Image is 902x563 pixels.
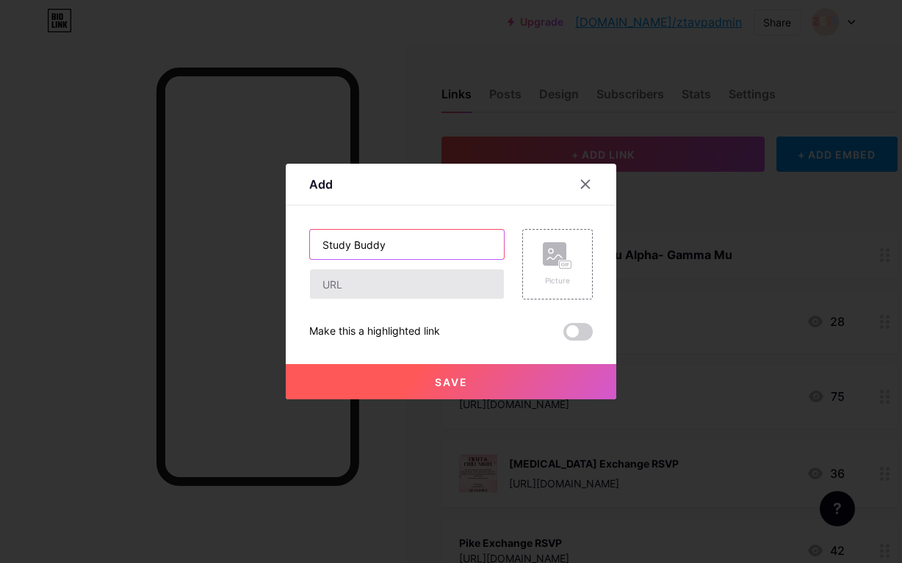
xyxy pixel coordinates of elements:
div: Add [309,175,333,193]
div: Picture [543,275,572,286]
input: Title [310,230,504,259]
button: Save [286,364,616,399]
div: Make this a highlighted link [309,323,440,341]
span: Save [435,376,468,388]
input: URL [310,269,504,299]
